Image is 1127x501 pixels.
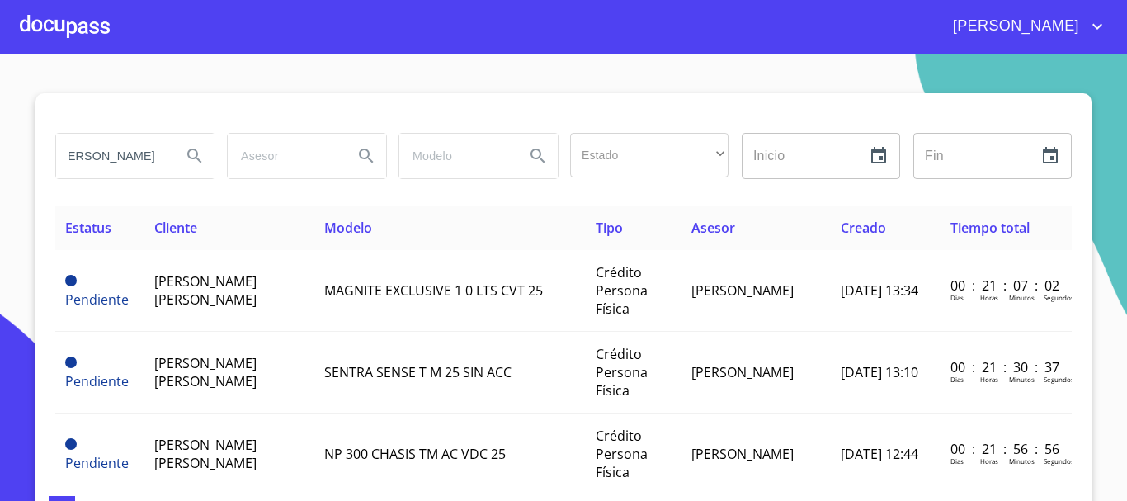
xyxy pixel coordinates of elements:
[154,219,197,237] span: Cliente
[950,276,1062,295] p: 00 : 21 : 07 : 02
[950,375,964,384] p: Dias
[1009,456,1035,466] p: Minutos
[65,357,77,368] span: Pendiente
[1044,375,1074,384] p: Segundos
[691,363,794,381] span: [PERSON_NAME]
[841,219,886,237] span: Creado
[1044,456,1074,466] p: Segundos
[324,445,506,463] span: NP 300 CHASIS TM AC VDC 25
[596,345,648,399] span: Crédito Persona Física
[596,219,623,237] span: Tipo
[65,454,129,472] span: Pendiente
[596,427,648,481] span: Crédito Persona Física
[399,134,512,178] input: search
[518,136,558,176] button: Search
[950,358,1062,376] p: 00 : 21 : 30 : 37
[324,363,512,381] span: SENTRA SENSE T M 25 SIN ACC
[1009,293,1035,302] p: Minutos
[65,291,129,309] span: Pendiente
[154,272,257,309] span: [PERSON_NAME] [PERSON_NAME]
[841,281,918,300] span: [DATE] 13:34
[175,136,215,176] button: Search
[841,445,918,463] span: [DATE] 12:44
[950,440,1062,458] p: 00 : 21 : 56 : 56
[941,13,1087,40] span: [PERSON_NAME]
[228,134,340,178] input: search
[691,445,794,463] span: [PERSON_NAME]
[65,275,77,286] span: Pendiente
[56,134,168,178] input: search
[980,456,998,466] p: Horas
[154,354,257,390] span: [PERSON_NAME] [PERSON_NAME]
[950,456,964,466] p: Dias
[324,281,543,300] span: MAGNITE EXCLUSIVE 1 0 LTS CVT 25
[1009,375,1035,384] p: Minutos
[65,219,111,237] span: Estatus
[980,375,998,384] p: Horas
[154,436,257,472] span: [PERSON_NAME] [PERSON_NAME]
[980,293,998,302] p: Horas
[950,293,964,302] p: Dias
[691,281,794,300] span: [PERSON_NAME]
[841,363,918,381] span: [DATE] 13:10
[65,372,129,390] span: Pendiente
[347,136,386,176] button: Search
[596,263,648,318] span: Crédito Persona Física
[941,13,1107,40] button: account of current user
[65,438,77,450] span: Pendiente
[691,219,735,237] span: Asesor
[950,219,1030,237] span: Tiempo total
[570,133,729,177] div: ​
[1044,293,1074,302] p: Segundos
[324,219,372,237] span: Modelo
